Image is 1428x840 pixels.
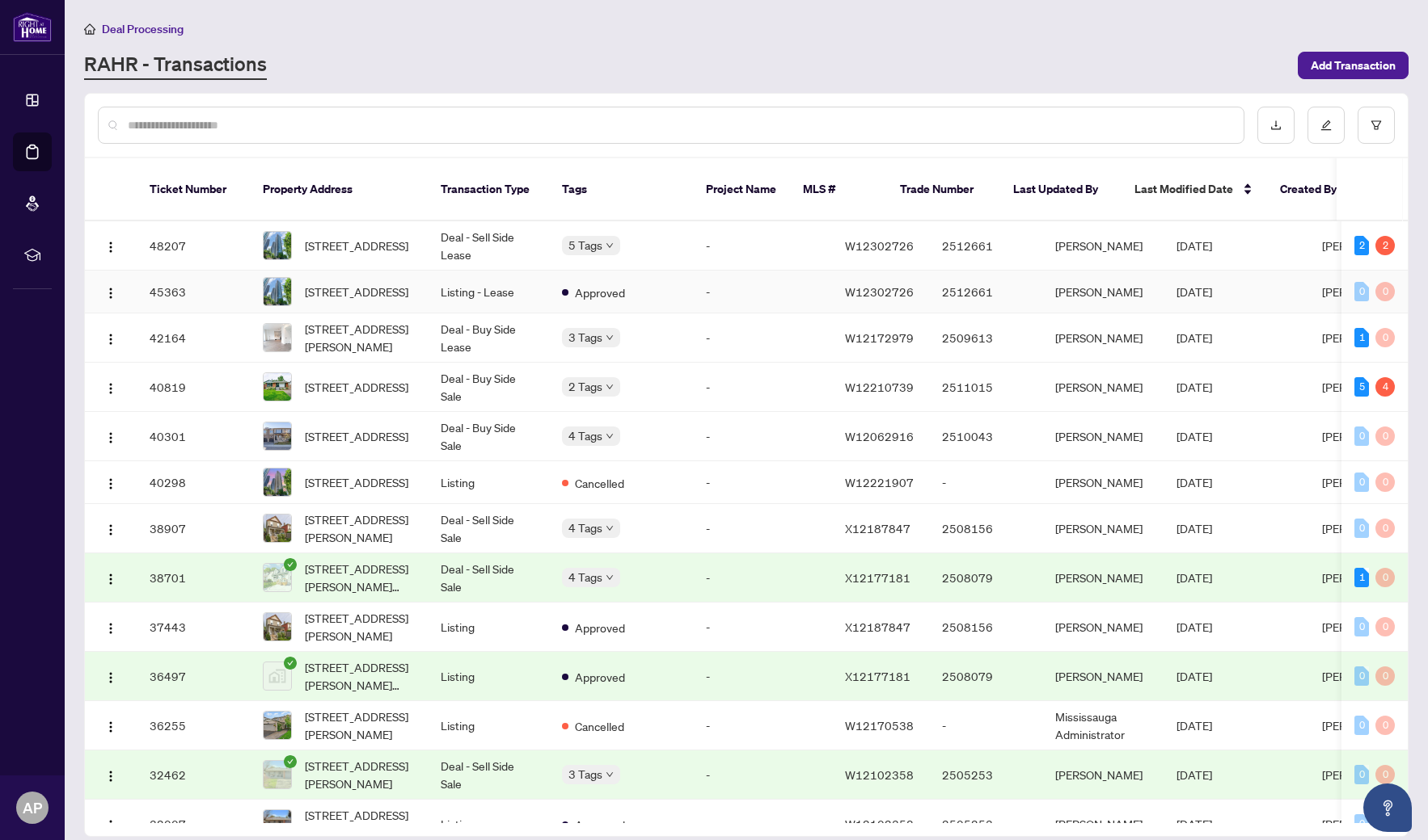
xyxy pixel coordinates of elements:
[575,619,625,636] span: Approved
[1270,120,1282,131] span: download
[693,221,832,271] td: -
[98,279,124,304] button: Logo
[693,504,832,553] td: -
[929,461,1042,504] td: -
[1354,236,1369,255] div: 2
[1177,570,1212,585] span: [DATE]
[1042,363,1164,412] td: [PERSON_NAME]
[606,573,614,582] span: down
[264,324,291,351] img: thumbnail-img
[845,284,914,299] span: W12302726
[1322,330,1409,345] span: [PERSON_NAME]
[575,717,624,735] span: Cancelled
[1354,814,1369,834] div: 0
[264,232,291,259] img: thumbnail-img
[1375,377,1395,397] div: 4
[1375,666,1395,686] div: 0
[693,363,832,412] td: -
[568,765,602,783] span: 3 Tags
[1177,669,1212,683] span: [DATE]
[929,271,1042,313] td: 2512661
[428,313,549,363] td: Deal - Buy Side Lease
[1354,328,1369,347] div: 1
[1177,284,1212,299] span: [DATE]
[845,429,914,443] span: W12062916
[1134,180,1233,198] span: Last Modified Date
[305,658,415,694] span: [STREET_ADDRESS][PERSON_NAME][PERSON_NAME]
[1298,52,1409,79] button: Add Transaction
[845,817,914,831] span: W12102358
[102,22,184,36] span: Deal Processing
[1322,669,1409,683] span: [PERSON_NAME]
[845,475,914,489] span: W12221907
[693,158,790,221] th: Project Name
[137,271,250,313] td: 45363
[1354,568,1369,587] div: 1
[790,158,887,221] th: MLS #
[104,431,117,444] img: Logo
[98,233,124,258] button: Logo
[845,238,914,253] span: W12302726
[104,382,117,395] img: Logo
[428,158,549,221] th: Transaction Type
[929,313,1042,363] td: 2509613
[549,158,693,221] th: Tags
[693,461,832,504] td: -
[575,283,625,301] span: Approved
[568,568,602,586] span: 4 Tags
[98,811,124,837] button: Logo
[929,652,1042,701] td: 2508079
[1042,461,1164,504] td: [PERSON_NAME]
[1354,519,1369,538] div: 0
[305,757,415,792] span: [STREET_ADDRESS][PERSON_NAME]
[1042,412,1164,461] td: [PERSON_NAME]
[428,553,549,603] td: Deal - Sell Side Sale
[98,762,124,787] button: Logo
[1308,107,1345,144] button: edit
[264,712,291,739] img: thumbnail-img
[693,701,832,750] td: -
[929,750,1042,800] td: 2505253
[428,504,549,553] td: Deal - Sell Side Sale
[1375,765,1395,784] div: 0
[693,412,832,461] td: -
[137,603,250,652] td: 37443
[98,423,124,449] button: Logo
[568,377,602,396] span: 2 Tags
[1322,521,1409,535] span: [PERSON_NAME]
[264,564,291,591] img: thumbnail-img
[1363,783,1412,832] button: Open asap
[428,750,549,800] td: Deal - Sell Side Sale
[137,158,250,221] th: Ticket Number
[845,767,914,782] span: W12102358
[1375,328,1395,347] div: 0
[98,712,124,738] button: Logo
[104,720,117,733] img: Logo
[1322,767,1409,782] span: [PERSON_NAME]
[929,603,1042,652] td: 2508156
[1354,472,1369,492] div: 0
[929,504,1042,553] td: 2508156
[137,652,250,701] td: 36497
[1354,617,1369,636] div: 0
[693,553,832,603] td: -
[1322,380,1409,394] span: [PERSON_NAME]
[606,432,614,440] span: down
[606,524,614,532] span: down
[1000,158,1122,221] th: Last Updated By
[137,461,250,504] td: 40298
[1375,716,1395,735] div: 0
[23,796,42,819] span: AP
[1177,767,1212,782] span: [DATE]
[1042,603,1164,652] td: [PERSON_NAME]
[104,622,117,635] img: Logo
[929,701,1042,750] td: -
[428,271,549,313] td: Listing - Lease
[929,553,1042,603] td: 2508079
[1257,107,1295,144] button: download
[929,412,1042,461] td: 2510043
[606,241,614,250] span: down
[305,708,415,743] span: [STREET_ADDRESS][PERSON_NAME]
[1375,282,1395,301] div: 0
[693,313,832,363] td: -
